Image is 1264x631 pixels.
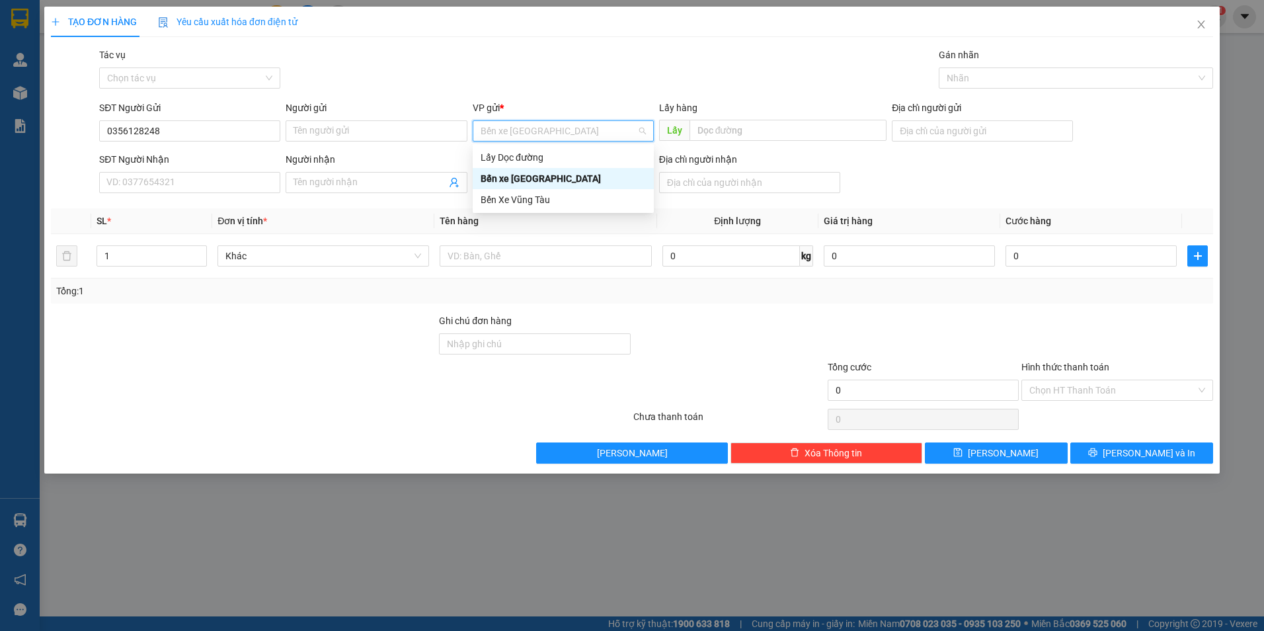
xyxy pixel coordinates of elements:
div: Bến xe [GEOGRAPHIC_DATA] [481,171,646,186]
span: Định lượng [714,216,761,226]
input: Dọc đường [690,120,887,141]
div: Lấy Dọc đường [481,150,646,165]
div: SĐT Người Nhận [99,152,280,167]
button: deleteXóa Thông tin [731,442,922,464]
div: Địa chỉ người gửi [892,101,1073,115]
span: Lấy [659,120,690,141]
span: Khác [225,246,421,266]
div: Lấy Dọc đường [473,147,654,168]
button: [PERSON_NAME] [536,442,728,464]
label: Gán nhãn [939,50,979,60]
span: save [953,448,963,458]
div: Chưa thanh toán [632,409,826,433]
span: Xóa Thông tin [805,446,862,460]
span: [PERSON_NAME] [968,446,1039,460]
span: Giá trị hàng [824,216,873,226]
span: Tên hàng [440,216,479,226]
span: plus [51,17,60,26]
label: Ghi chú đơn hàng [439,315,512,326]
span: plus [1188,251,1207,261]
div: VP gửi [473,101,654,115]
button: delete [56,245,77,267]
div: Địa chỉ người nhận [659,152,840,167]
input: Địa chỉ của người gửi [892,120,1073,142]
span: Đơn vị tính [217,216,267,226]
span: TẠO ĐƠN HÀNG [51,17,137,27]
button: save[PERSON_NAME] [925,442,1068,464]
span: Yêu cầu xuất hóa đơn điện tử [158,17,297,27]
button: Close [1183,7,1220,44]
span: Lấy hàng [659,103,697,113]
div: Người nhận [286,152,467,167]
span: Bến xe Quảng Ngãi [481,121,646,141]
div: Bến Xe Vũng Tàu [473,189,654,210]
img: icon [158,17,169,28]
div: Tổng: 1 [56,284,488,298]
span: close [1196,19,1206,30]
input: 0 [824,245,995,267]
label: Hình thức thanh toán [1021,362,1109,372]
span: delete [790,448,799,458]
label: Tác vụ [99,50,126,60]
button: printer[PERSON_NAME] và In [1070,442,1213,464]
span: [PERSON_NAME] [597,446,668,460]
span: printer [1088,448,1097,458]
span: Tổng cước [828,362,871,372]
span: [PERSON_NAME] và In [1103,446,1195,460]
span: kg [800,245,813,267]
span: SL [97,216,107,226]
div: SĐT Người Gửi [99,101,280,115]
div: Bến xe Quảng Ngãi [473,168,654,189]
input: Địa chỉ của người nhận [659,172,840,193]
div: Bến Xe Vũng Tàu [481,192,646,207]
div: Người gửi [286,101,467,115]
input: VD: Bàn, Ghế [440,245,651,267]
input: Ghi chú đơn hàng [439,333,631,355]
span: user-add [449,177,459,188]
span: Cước hàng [1006,216,1051,226]
button: plus [1187,245,1208,267]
